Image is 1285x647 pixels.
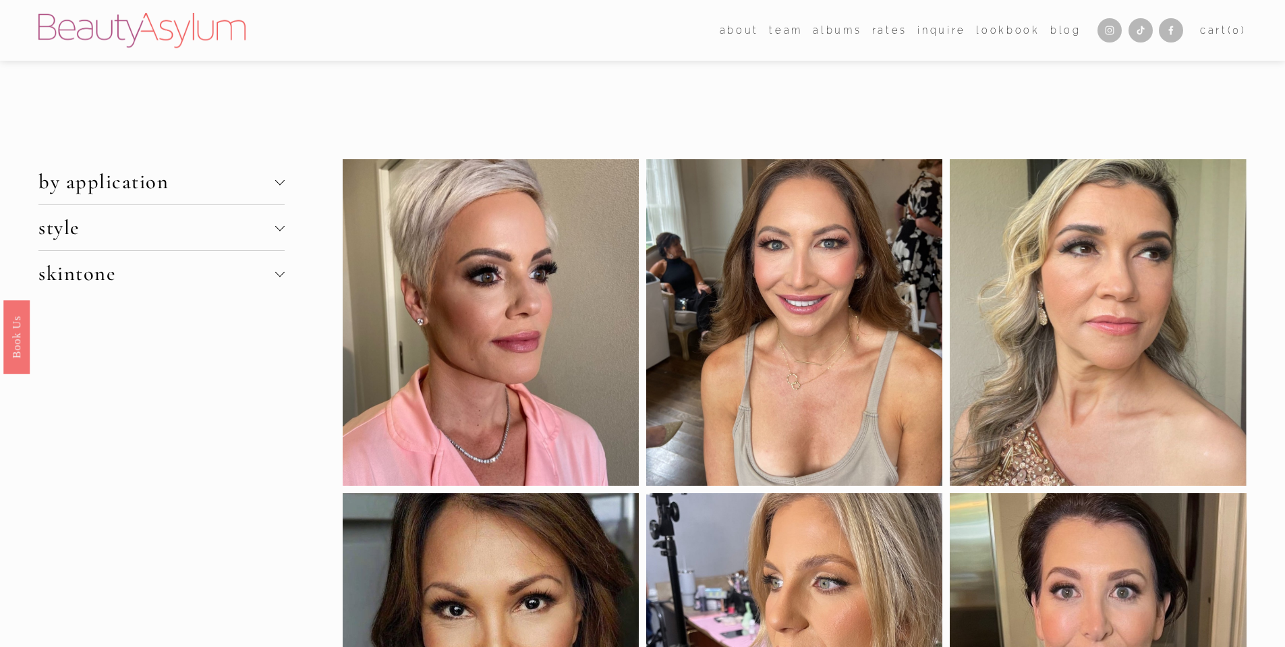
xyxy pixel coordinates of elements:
a: Book Us [3,300,30,373]
a: folder dropdown [769,20,803,40]
a: 0 items in cart [1200,22,1247,39]
span: 0 [1232,24,1241,36]
img: Beauty Asylum | Bridal Hair &amp; Makeup Charlotte &amp; Atlanta [38,13,246,48]
a: folder dropdown [720,20,759,40]
a: Instagram [1097,18,1122,43]
a: TikTok [1129,18,1153,43]
span: skintone [38,261,275,286]
span: ( ) [1228,24,1247,36]
span: by application [38,169,275,194]
a: Rates [872,20,907,40]
button: style [38,205,284,250]
a: Inquire [917,20,966,40]
span: about [720,22,759,39]
span: team [769,22,803,39]
a: Lookbook [976,20,1039,40]
span: style [38,215,275,240]
button: by application [38,159,284,204]
button: skintone [38,251,284,296]
a: Facebook [1159,18,1183,43]
a: Blog [1050,20,1081,40]
a: albums [813,20,861,40]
